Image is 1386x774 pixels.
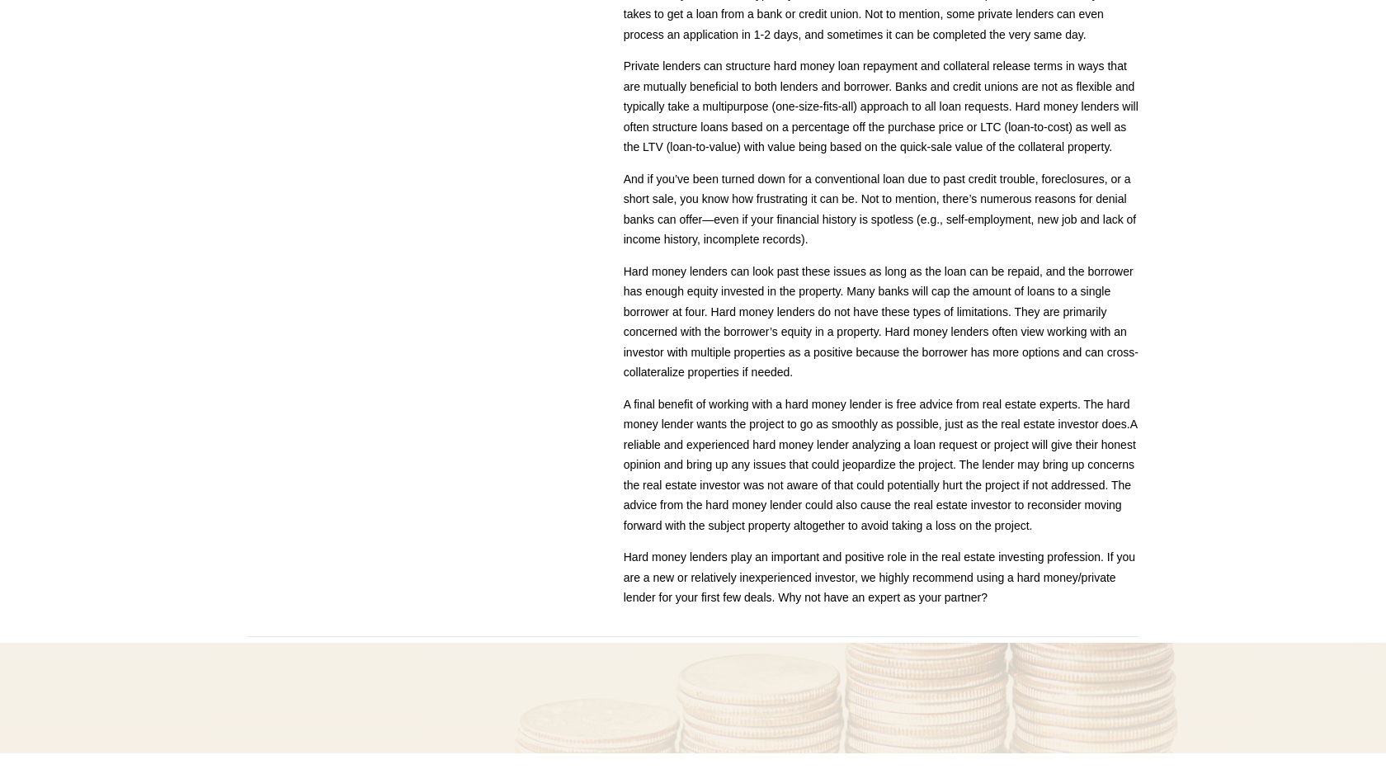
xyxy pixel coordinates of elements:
span: Hard money lenders play an important and positive role in the real estate investing profession. I... [624,550,1135,604]
span: A final benefit of working with a hard money lender is free advice from real estate experts. The ... [624,398,1130,432]
span: numerous reasons for denial banks can offer—even if your financial history is spotless (e.g., sel... [624,192,1137,246]
span: Hard money lenders can look past these issues as long as the loan can be repaid, and the borrower... [624,265,1134,299]
span: A reliable and experienced hard money lender analyzing a loan request or project will give their ... [624,418,1138,532]
span: And if you’ve been turned down for a conventional loan due to past credit trouble, foreclosures, ... [624,172,1131,206]
span: Private lenders can structure hard money loan repayment and collateral release terms in ways that... [624,59,1138,153]
span: Many banks will cap the amount of loans to a single borrower at four. Hard money lenders do not h... [624,285,1138,379]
